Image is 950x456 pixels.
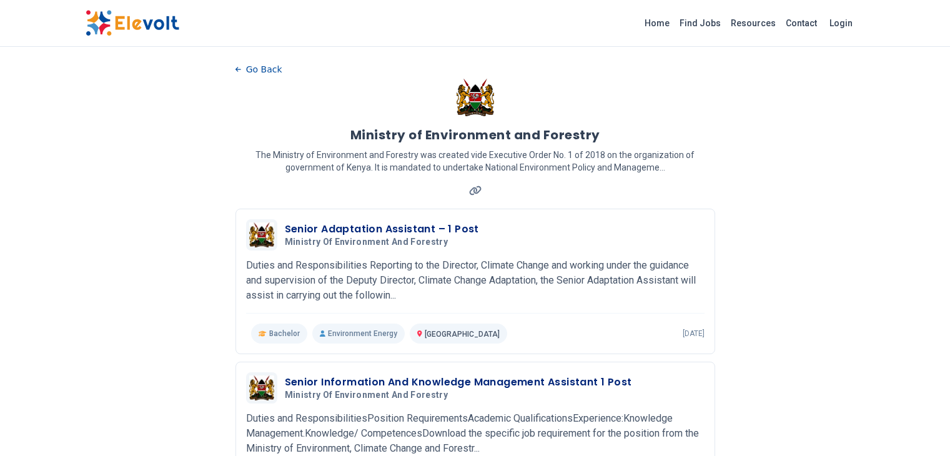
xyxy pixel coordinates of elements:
p: Duties and Responsibilities Reporting to the Director, Climate Change and working under the guida... [246,258,705,303]
span: Ministry of Environment and Forestry [285,237,448,248]
img: Ministry of Environment and Forestry [249,375,274,400]
span: Bachelor [269,329,300,339]
iframe: Advertisement [735,60,890,435]
p: Environment Energy [312,324,405,344]
p: Duties and ResponsibilitiesPosition RequirementsAcademic QualificationsExperience:Knowledge Manag... [246,411,705,456]
p: The Ministry of Environment and Forestry was created vide Executive Order No. 1 of 2018 on the or... [235,149,715,174]
a: Contact [781,13,822,33]
h3: Senior Adaptation Assistant – 1 Post [285,222,479,237]
iframe: Advertisement [86,60,240,435]
a: Login [822,11,860,36]
img: Ministry of Environment and Forestry [457,79,494,116]
button: Go Back [235,60,282,79]
h1: Ministry of Environment and Forestry [350,126,600,144]
a: Resources [726,13,781,33]
p: [DATE] [683,329,705,339]
a: Ministry of Environment and ForestrySenior Adaptation Assistant – 1 PostMinistry of Environment a... [246,219,705,344]
img: Ministry of Environment and Forestry [249,222,274,247]
h3: Senior Information And Knowledge Management Assistant 1 Post [285,375,632,390]
span: Ministry of Environment and Forestry [285,390,448,401]
a: Find Jobs [675,13,726,33]
span: [GEOGRAPHIC_DATA] [425,330,500,339]
a: Home [640,13,675,33]
img: Elevolt [86,10,179,36]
